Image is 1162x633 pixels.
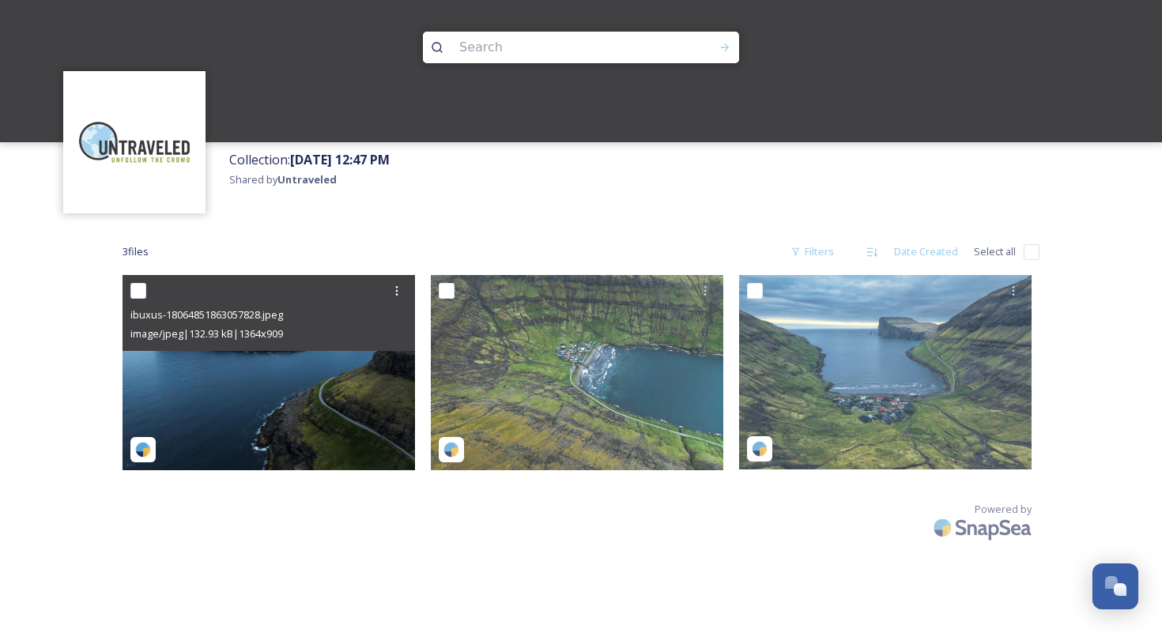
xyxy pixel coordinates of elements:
[451,30,668,65] input: Search
[277,172,337,187] strong: Untraveled
[783,236,842,267] div: Filters
[752,441,768,457] img: snapsea-logo.png
[929,509,1039,546] img: SnapSea Logo
[974,244,1016,259] span: Select all
[290,151,390,168] strong: [DATE] 12:47 PM
[71,79,198,205] img: Untitled%20design.png
[130,307,283,322] span: ibuxus-18064851863057828.jpeg
[123,275,415,469] img: ibuxus-18064851863057828.jpeg
[431,275,723,469] img: ibuxus-18066449522308107.jpeg
[1092,563,1138,609] button: Open Chat
[886,236,966,267] div: Date Created
[123,244,149,259] span: 3 file s
[975,502,1032,517] span: Powered by
[739,275,1032,469] img: ibuxus-18069897658909682.jpeg
[229,172,337,187] span: Shared by
[130,326,283,341] span: image/jpeg | 132.93 kB | 1364 x 909
[229,151,390,168] span: Collection:
[443,442,459,458] img: snapsea-logo.png
[135,442,151,458] img: snapsea-logo.png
